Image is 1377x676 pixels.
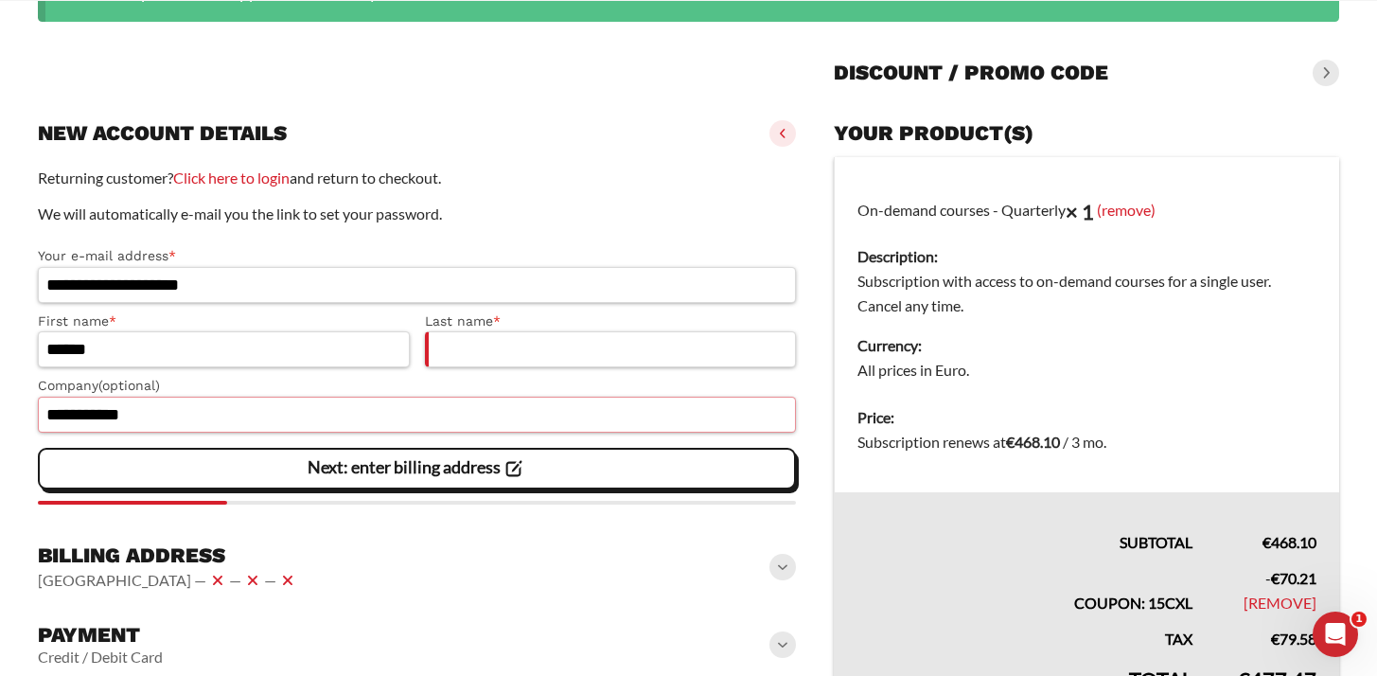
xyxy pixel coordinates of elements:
[857,269,1316,318] dd: Subscription with access to on-demand courses for a single user. Cancel any time.
[1271,630,1316,648] bdi: 79.58
[835,492,1216,555] th: Subtotal
[1262,533,1271,551] span: €
[1066,199,1094,224] strong: × 1
[1271,630,1280,648] span: €
[1271,569,1280,587] span: €
[857,405,1316,430] dt: Price:
[857,244,1316,269] dt: Description:
[38,202,796,226] p: We will automatically e-mail you the link to set your password.
[1262,533,1316,551] bdi: 468.10
[38,448,796,489] vaadin-button: Next: enter billing address
[1006,433,1015,451] span: €
[1097,201,1156,219] a: (remove)
[835,157,1340,394] td: On-demand courses - Quarterly
[38,648,163,667] vaadin-horizontal-layout: Credit / Debit Card
[98,378,160,393] span: (optional)
[1006,433,1060,451] bdi: 468.10
[834,60,1108,86] h3: Discount / promo code
[173,169,290,187] a: Click here to login
[38,622,163,649] h3: Payment
[1215,555,1339,615] td: -
[1313,612,1358,657] iframe: Intercom live chat
[857,333,1316,358] dt: Currency:
[38,311,410,332] label: First name
[835,615,1216,651] th: Tax
[38,375,796,397] label: Company
[857,433,1106,451] span: Subscription renews at .
[835,555,1216,615] th: Coupon: 15CXL
[1351,612,1367,627] span: 1
[38,569,299,592] vaadin-horizontal-layout: [GEOGRAPHIC_DATA] — — —
[1244,594,1316,612] a: Remove 15CXL coupon
[38,543,299,569] h3: Billing address
[38,166,796,190] p: Returning customer? and return to checkout.
[1271,569,1316,587] span: 70.21
[425,311,797,332] label: Last name
[38,245,796,267] label: Your e-mail address
[38,120,287,147] h3: New account details
[1063,433,1103,451] span: / 3 mo
[857,358,1316,382] dd: All prices in Euro.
